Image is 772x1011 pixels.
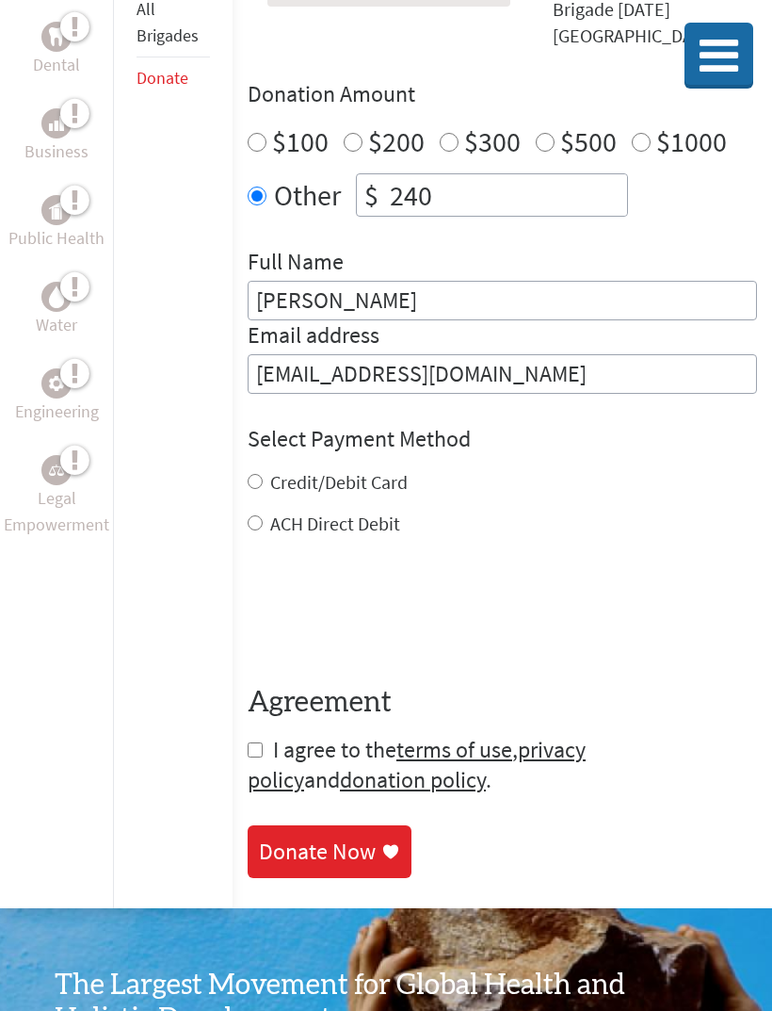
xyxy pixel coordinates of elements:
div: Engineering [41,368,72,399]
p: Dental [33,52,80,78]
label: $300 [464,123,521,159]
p: Business [24,139,88,165]
img: Water [49,285,64,307]
a: DentalDental [33,22,80,78]
a: Legal EmpowermentLegal Empowerment [4,455,109,538]
div: Donate Now [259,837,376,867]
label: $200 [368,123,425,159]
h4: Select Payment Method [248,424,757,454]
a: WaterWater [36,282,77,338]
div: $ [357,174,386,216]
p: Legal Empowerment [4,485,109,538]
label: $500 [560,123,617,159]
a: Donate [137,67,188,89]
a: Donate Now [248,825,411,878]
iframe: reCAPTCHA [248,575,534,648]
img: Dental [49,27,64,45]
div: Dental [41,22,72,52]
a: BusinessBusiness [24,108,88,165]
label: $1000 [656,123,727,159]
a: EngineeringEngineering [15,368,99,425]
input: Enter Amount [386,174,627,216]
label: Credit/Debit Card [270,470,408,494]
img: Business [49,116,64,131]
li: Donate [137,57,210,99]
label: Email address [248,320,379,354]
label: ACH Direct Debit [270,512,400,535]
input: Enter Full Name [248,281,757,320]
div: Business [41,108,72,139]
a: privacy policy [248,735,586,794]
div: Water [41,282,72,312]
p: Public Health [8,225,105,252]
img: Engineering [49,376,64,391]
span: I agree to the , and . [248,735,586,794]
h4: Agreement [248,686,757,720]
p: Water [36,312,77,338]
div: Public Health [41,195,72,225]
img: Public Health [49,201,64,220]
a: terms of use [396,735,512,764]
label: Other [274,173,341,217]
input: Your Email [248,354,757,394]
label: $100 [272,123,329,159]
h4: Donation Amount [248,79,757,109]
a: donation policy [340,765,486,794]
a: Public HealthPublic Health [8,195,105,252]
div: Legal Empowerment [41,455,72,485]
img: Legal Empowerment [49,465,64,476]
label: Full Name [248,247,344,281]
p: Engineering [15,399,99,425]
